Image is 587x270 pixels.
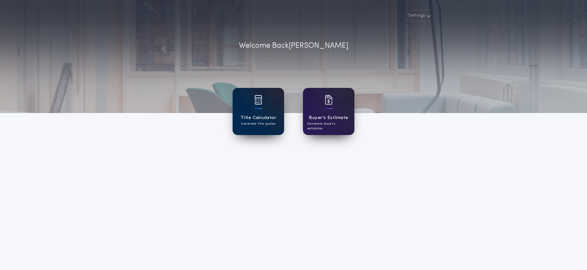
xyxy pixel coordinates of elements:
[404,10,434,21] button: Settings
[309,114,348,121] h1: Buyer's Estimate
[240,114,276,121] h1: Title Calculator
[307,121,350,131] p: Generate buyer's estimates
[303,88,354,135] a: card iconBuyer's EstimateGenerate buyer's estimates
[255,95,262,105] img: card icon
[239,40,348,51] p: Welcome Back [PERSON_NAME]
[233,88,284,135] a: card iconTitle CalculatorGenerate title quotes
[325,95,332,105] img: card icon
[241,121,275,126] p: Generate title quotes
